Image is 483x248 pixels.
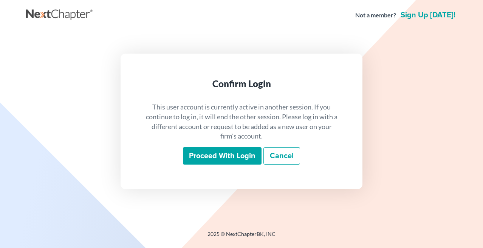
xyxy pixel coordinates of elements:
div: Confirm Login [145,78,338,90]
a: Cancel [263,147,300,165]
input: Proceed with login [183,147,262,165]
p: This user account is currently active in another session. If you continue to log in, it will end ... [145,102,338,141]
strong: Not a member? [355,11,396,20]
div: 2025 © NextChapterBK, INC [26,230,457,244]
a: Sign up [DATE]! [399,11,457,19]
